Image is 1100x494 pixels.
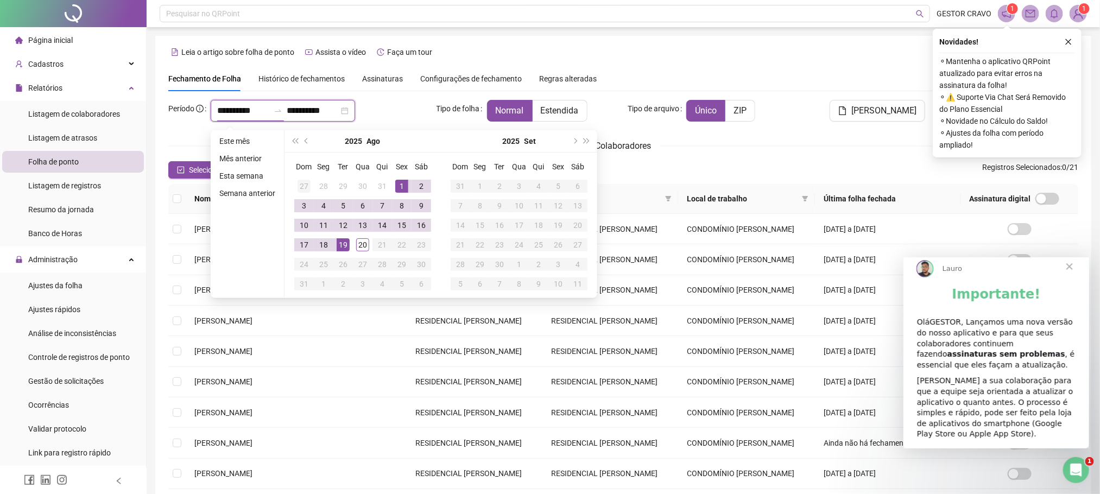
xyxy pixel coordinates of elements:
div: 30 [415,258,428,271]
div: 5 [337,199,350,212]
td: 2025-08-29 [392,255,412,274]
th: Dom [294,157,314,176]
button: [PERSON_NAME] [830,100,925,122]
td: 2025-09-09 [490,196,509,216]
div: 27 [298,180,311,193]
td: RESIDENCIAL [PERSON_NAME] [542,244,678,275]
span: check-square [177,166,185,174]
div: 2 [415,180,428,193]
div: 23 [415,238,428,251]
div: 8 [395,199,408,212]
button: Selecionar todos [168,161,254,179]
td: 2025-09-04 [529,176,548,196]
div: 6 [356,199,369,212]
td: 2025-09-19 [548,216,568,235]
span: Listagem de atrasos [28,134,97,142]
span: Análise de inconsistências [28,329,116,338]
div: 26 [337,258,350,271]
span: Único [695,105,717,116]
iframe: Intercom live chat mensagem [903,257,1089,448]
td: 2025-08-07 [372,196,392,216]
div: 1 [317,277,330,290]
span: filter [665,195,672,202]
span: Ajustes da folha [28,281,83,290]
button: year panel [502,130,520,152]
span: Selecionar todos [189,164,245,176]
span: Folha de ponto [28,157,79,166]
td: 2025-09-21 [451,235,470,255]
button: super-prev-year [289,130,301,152]
td: 2025-08-26 [333,255,353,274]
td: 2025-09-16 [490,216,509,235]
div: 29 [337,180,350,193]
td: 2025-07-29 [333,176,353,196]
div: 24 [513,238,526,251]
div: 22 [473,238,486,251]
td: 2025-09-17 [509,216,529,235]
div: OláGESTOR, Lançamos uma nova versão do nosso aplicativo e para que seus colaboradores continuem f... [14,60,172,113]
td: 2025-09-08 [470,196,490,216]
span: Validar protocolo [28,425,86,433]
td: 2025-08-17 [294,235,314,255]
span: Normal [496,105,524,116]
td: CONDOMÍNIO [PERSON_NAME] [678,244,815,275]
div: 18 [317,238,330,251]
td: 2025-10-11 [568,274,587,294]
span: 1 [1011,5,1015,12]
td: 2025-08-09 [412,196,431,216]
div: 8 [473,199,486,212]
td: 2025-09-24 [509,235,529,255]
div: 7 [493,277,506,290]
li: Este mês [215,135,280,148]
div: 14 [454,219,467,232]
td: 2025-08-18 [314,235,333,255]
td: 2025-08-20 [353,235,372,255]
span: history [377,48,384,56]
div: 31 [454,180,467,193]
div: 24 [298,258,311,271]
div: 28 [317,180,330,193]
div: 10 [513,199,526,212]
button: prev-year [301,130,313,152]
span: Ocorrências [28,401,69,409]
span: [PERSON_NAME] [194,316,252,325]
div: 27 [571,238,584,251]
button: month panel [367,130,381,152]
span: home [15,36,23,44]
div: 1 [513,258,526,271]
div: 25 [532,238,545,251]
td: 2025-08-12 [333,216,353,235]
span: filter [663,191,674,207]
div: 18 [532,219,545,232]
div: 9 [415,199,428,212]
td: 2025-09-30 [490,255,509,274]
sup: Atualize o seu contato no menu Meus Dados [1079,3,1090,14]
span: Tipo de folha [437,103,480,115]
div: 26 [552,238,565,251]
td: 2025-08-02 [412,176,431,196]
td: 2025-09-28 [451,255,470,274]
td: 2025-10-02 [529,255,548,274]
th: Sex [392,157,412,176]
span: Novidades ! [939,36,978,48]
span: Administração [28,255,78,264]
th: Sáb [412,157,431,176]
span: Histórico de fechamentos [258,74,345,83]
div: 3 [513,180,526,193]
span: Ajustes rápidos [28,305,80,314]
th: Qua [353,157,372,176]
td: 2025-08-23 [412,235,431,255]
td: 2025-08-27 [353,255,372,274]
span: notification [1002,9,1012,18]
td: 2025-07-28 [314,176,333,196]
span: [PERSON_NAME] [194,286,252,294]
td: 2025-09-22 [470,235,490,255]
td: 2025-08-04 [314,196,333,216]
td: 2025-08-05 [333,196,353,216]
td: 2025-08-11 [314,216,333,235]
span: to [274,106,282,115]
div: 4 [317,199,330,212]
th: Seg [470,157,490,176]
span: Cadastros [28,60,64,68]
span: GESTOR CRAVO [937,8,991,20]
